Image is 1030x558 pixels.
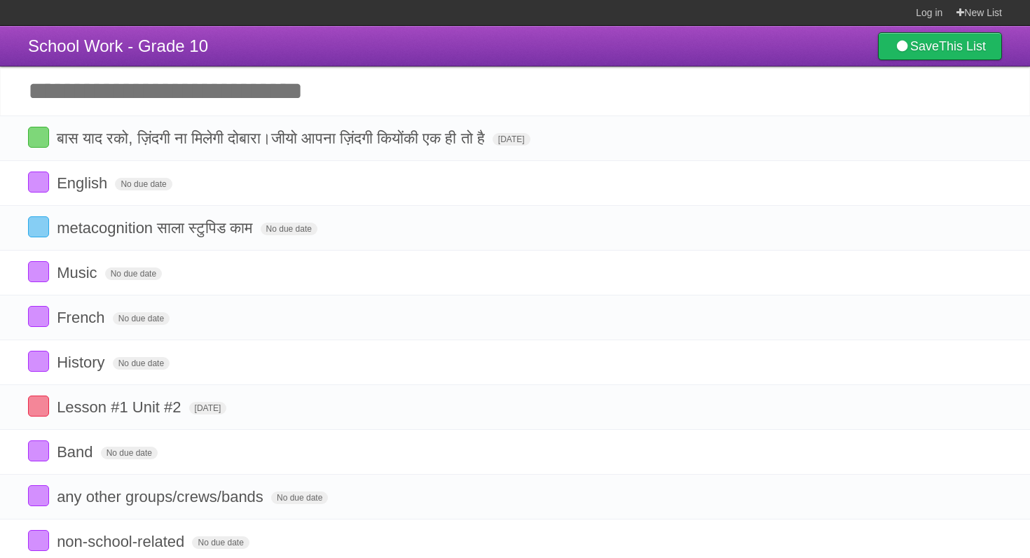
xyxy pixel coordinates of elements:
span: No due date [271,491,328,504]
b: This List [939,39,986,53]
label: Done [28,216,49,237]
label: Done [28,261,49,282]
span: बास याद रको, ज़िंदगी ना मिलेगी दोबारा।जीयो आपना ज़िंदगी कियोंकी एक ही तो है [57,130,488,147]
span: No due date [261,223,317,235]
span: [DATE] [189,402,227,414]
span: No due date [192,536,249,549]
label: Done [28,306,49,327]
span: English [57,174,111,192]
label: Done [28,127,49,148]
span: History [57,354,108,371]
label: Done [28,440,49,461]
span: Band [57,443,96,461]
span: Music [57,264,100,281]
span: non-school-related [57,533,188,550]
span: No due date [115,178,172,190]
label: Done [28,351,49,372]
span: No due date [113,357,170,370]
span: No due date [113,312,170,325]
a: SaveThis List [878,32,1002,60]
label: Done [28,396,49,417]
label: Done [28,530,49,551]
span: metacognition साला स्टुपिड काम [57,219,256,237]
span: No due date [101,447,158,459]
label: Done [28,172,49,193]
span: any other groups/crews/bands [57,488,267,505]
span: French [57,309,108,326]
span: Lesson #1 Unit #2 [57,398,184,416]
span: School Work - Grade 10 [28,36,208,55]
span: [DATE] [493,133,530,146]
label: Done [28,485,49,506]
span: No due date [105,267,162,280]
